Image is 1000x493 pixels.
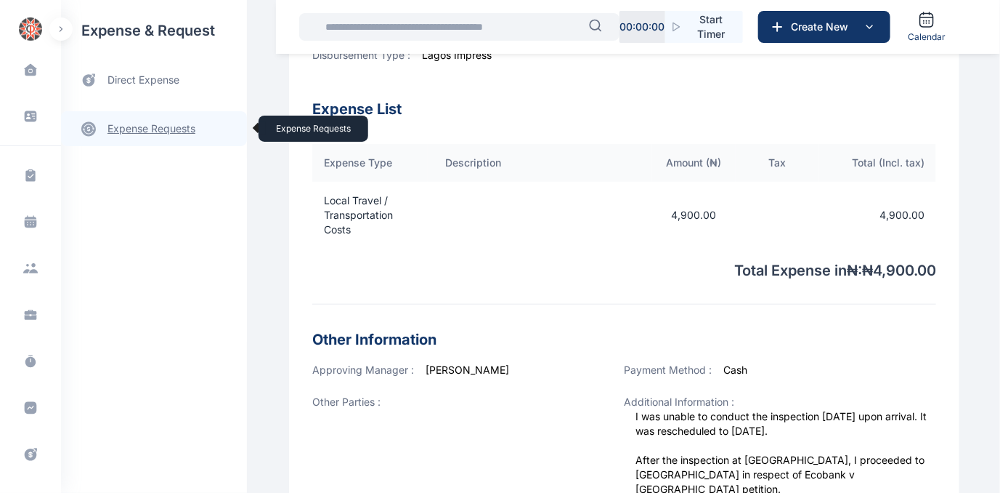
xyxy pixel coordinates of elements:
span: Disbursement Type : [312,49,410,61]
td: 4,900.00 [652,182,736,249]
button: Start Timer [665,11,743,43]
td: 4,900.00 [819,182,936,249]
span: Calendar [908,31,946,43]
h3: Expense List [312,80,936,121]
p: 00 : 00 : 00 [619,20,664,34]
span: Create New [785,20,861,34]
th: Tax [736,144,819,182]
h3: Other Information [312,328,936,351]
span: Payment Method : [625,364,712,376]
span: Other Parties : [312,395,381,491]
span: Approving Manager : [312,364,414,376]
td: Local Travel / Transportation Costs [312,182,428,249]
th: Total (Incl. tax) [819,144,936,182]
div: expense requestsexpense requests [61,100,247,146]
p: Total Expense in ₦ : ₦ 4,900.00 [312,249,936,281]
a: direct expense [61,61,247,100]
th: Description [428,144,652,182]
span: Lagos Impress [422,49,492,61]
th: Expense Type [312,144,428,182]
a: expense requests [61,111,247,146]
span: direct expense [107,73,179,88]
button: Create New [758,11,890,43]
span: Cash [724,364,748,376]
a: Calendar [902,5,951,49]
th: Amount ( ₦ ) [652,144,736,182]
span: Additional Information : [625,396,735,408]
span: Start Timer [691,12,731,41]
span: [PERSON_NAME] [426,364,509,376]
